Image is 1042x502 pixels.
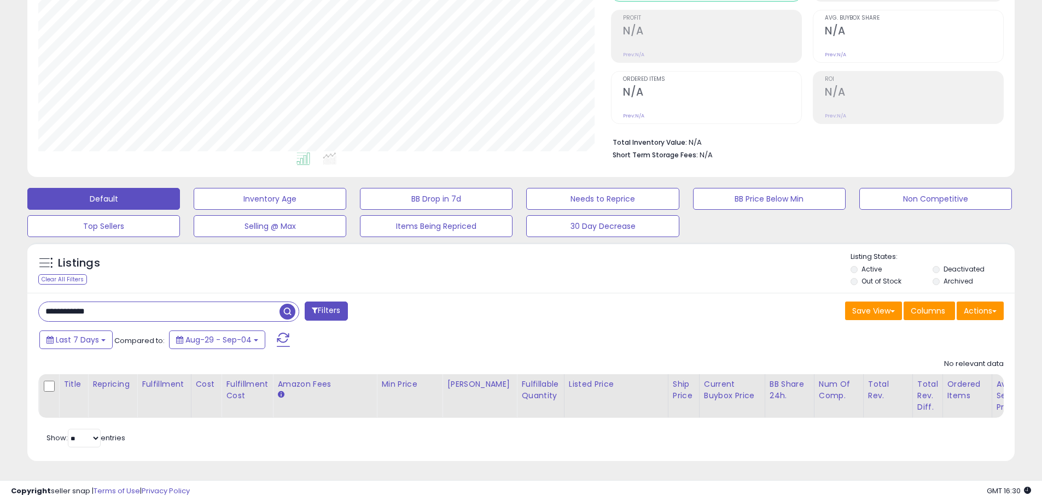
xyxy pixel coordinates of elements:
[819,379,859,401] div: Num of Comp.
[623,15,801,21] span: Profit
[613,150,698,160] b: Short Term Storage Fees:
[861,276,901,286] label: Out of Stock
[911,305,945,316] span: Columns
[825,51,846,58] small: Prev: N/A
[56,334,99,345] span: Last 7 Days
[142,379,186,390] div: Fulfillment
[94,486,140,496] a: Terms of Use
[194,215,346,237] button: Selling @ Max
[11,486,51,496] strong: Copyright
[526,215,679,237] button: 30 Day Decrease
[305,302,347,321] button: Filters
[957,302,1004,320] button: Actions
[673,379,695,401] div: Ship Price
[526,188,679,210] button: Needs to Reprice
[868,379,908,401] div: Total Rev.
[114,335,165,346] span: Compared to:
[277,379,372,390] div: Amazon Fees
[825,113,846,119] small: Prev: N/A
[623,86,801,101] h2: N/A
[825,25,1003,39] h2: N/A
[39,330,113,349] button: Last 7 Days
[142,486,190,496] a: Privacy Policy
[169,330,265,349] button: Aug-29 - Sep-04
[944,276,973,286] label: Archived
[27,188,180,210] button: Default
[194,188,346,210] button: Inventory Age
[825,86,1003,101] h2: N/A
[38,274,87,285] div: Clear All Filters
[521,379,559,401] div: Fulfillable Quantity
[944,264,985,274] label: Deactivated
[623,51,644,58] small: Prev: N/A
[360,188,513,210] button: BB Drop in 7d
[704,379,760,401] div: Current Buybox Price
[63,379,83,390] div: Title
[693,188,846,210] button: BB Price Below Min
[92,379,132,390] div: Repricing
[360,215,513,237] button: Items Being Repriced
[613,138,687,147] b: Total Inventory Value:
[381,379,438,390] div: Min Price
[11,486,190,497] div: seller snap | |
[845,302,902,320] button: Save View
[947,379,987,401] div: Ordered Items
[447,379,512,390] div: [PERSON_NAME]
[185,334,252,345] span: Aug-29 - Sep-04
[700,150,713,160] span: N/A
[851,252,1015,262] p: Listing States:
[861,264,882,274] label: Active
[859,188,1012,210] button: Non Competitive
[46,433,125,443] span: Show: entries
[623,113,644,119] small: Prev: N/A
[277,390,284,400] small: Amazon Fees.
[623,76,801,82] span: Ordered Items
[904,302,955,320] button: Columns
[770,379,810,401] div: BB Share 24h.
[825,15,1003,21] span: Avg. Buybox Share
[27,215,180,237] button: Top Sellers
[917,379,938,413] div: Total Rev. Diff.
[226,379,268,401] div: Fulfillment Cost
[997,379,1037,413] div: Avg Selling Price
[825,76,1003,82] span: ROI
[944,359,1004,369] div: No relevant data
[623,25,801,39] h2: N/A
[987,486,1031,496] span: 2025-09-14 16:30 GMT
[613,135,996,148] li: N/A
[569,379,663,390] div: Listed Price
[196,379,217,390] div: Cost
[58,256,100,271] h5: Listings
